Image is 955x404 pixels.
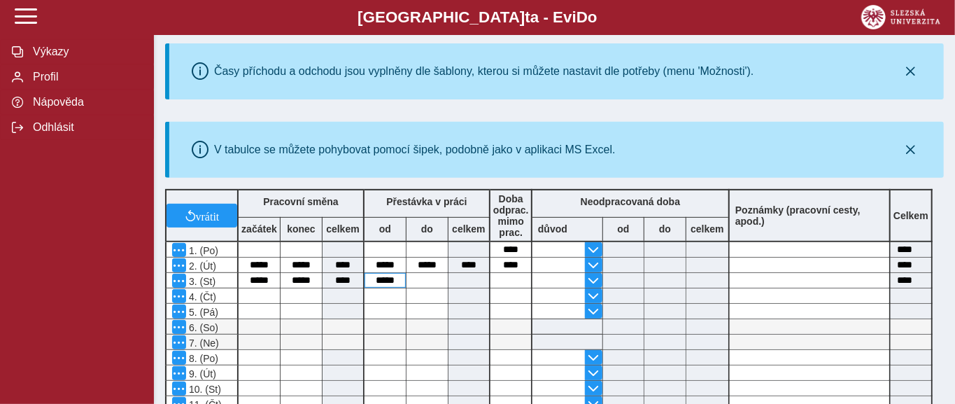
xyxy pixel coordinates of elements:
b: Doba odprac. mimo prac. [493,193,529,238]
b: od [603,223,644,235]
span: Odhlásit [29,121,142,134]
b: celkem [686,223,728,235]
b: začátek [239,223,280,235]
div: V tabulce se můžete pohybovat pomocí šipek, podobně jako v aplikaci MS Excel. [214,144,616,156]
span: 6. (So) [186,322,218,333]
img: logo_web_su.png [861,5,940,29]
b: konec [281,223,322,235]
button: Menu [172,274,186,288]
span: 7. (Ne) [186,337,219,349]
b: Pracovní směna [263,196,338,207]
span: 1. (Po) [186,245,218,256]
button: vrátit [167,204,237,228]
b: do [406,223,448,235]
span: Výkazy [29,46,142,58]
b: od [365,223,406,235]
b: celkem [448,223,489,235]
span: D [576,8,588,26]
button: Menu [172,335,186,349]
span: vrátit [196,210,220,221]
button: Menu [172,351,186,365]
b: Neodpracovaná doba [581,196,680,207]
span: o [588,8,597,26]
b: důvod [538,223,567,235]
button: Menu [172,366,186,380]
span: t [525,8,530,26]
span: Nápověda [29,96,142,109]
span: 10. (St) [186,384,221,395]
b: do [644,223,686,235]
b: Přestávka v práci [386,196,467,207]
button: Menu [172,382,186,396]
div: Časy příchodu a odchodu jsou vyplněny dle šablony, kterou si můžete nastavit dle potřeby (menu 'M... [214,65,754,78]
span: 3. (St) [186,276,215,287]
button: Menu [172,305,186,319]
span: 2. (Út) [186,260,216,272]
b: Poznámky (pracovní cesty, apod.) [730,204,889,227]
b: [GEOGRAPHIC_DATA] a - Evi [42,8,913,27]
span: 8. (Po) [186,353,218,364]
span: Profil [29,71,142,83]
button: Menu [172,289,186,303]
b: Celkem [893,210,928,221]
button: Menu [172,243,186,257]
b: celkem [323,223,363,235]
span: 5. (Pá) [186,307,218,318]
button: Menu [172,258,186,272]
button: Menu [172,320,186,334]
span: 4. (Čt) [186,291,216,302]
span: 9. (Út) [186,368,216,379]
